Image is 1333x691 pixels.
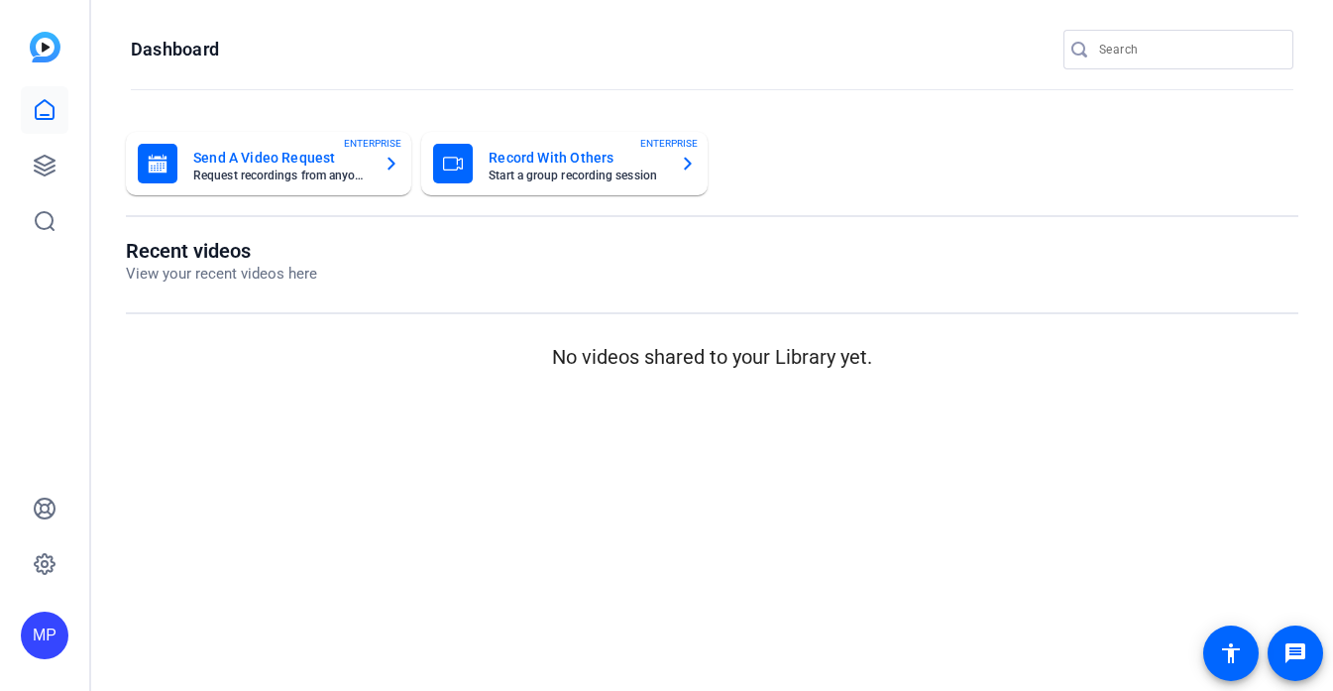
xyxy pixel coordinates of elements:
[421,132,707,195] button: Record With OthersStart a group recording sessionENTERPRISE
[640,136,698,151] span: ENTERPRISE
[126,239,317,263] h1: Recent videos
[126,342,1298,372] p: No videos shared to your Library yet.
[1099,38,1277,61] input: Search
[489,170,663,181] mat-card-subtitle: Start a group recording session
[126,263,317,286] p: View your recent videos here
[1219,641,1243,665] mat-icon: accessibility
[30,32,60,62] img: blue-gradient.svg
[489,146,663,170] mat-card-title: Record With Others
[21,612,68,659] div: MP
[131,38,219,61] h1: Dashboard
[344,136,401,151] span: ENTERPRISE
[193,146,368,170] mat-card-title: Send A Video Request
[1283,641,1307,665] mat-icon: message
[193,170,368,181] mat-card-subtitle: Request recordings from anyone, anywhere
[126,132,411,195] button: Send A Video RequestRequest recordings from anyone, anywhereENTERPRISE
